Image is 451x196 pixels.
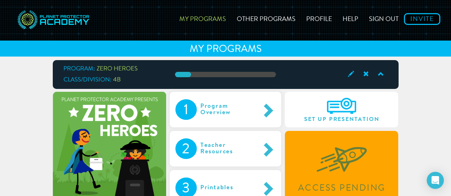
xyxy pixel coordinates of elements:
div: Teacher Resources [197,138,260,159]
img: svg+xml;base64,PD94bWwgdmVyc2lvbj0iMS4wIiBlbmNvZGluZz0idXRmLTgiPz4NCjwhLS0gR2VuZXJhdG9yOiBBZG9iZS... [16,5,91,35]
a: Invite [404,13,440,25]
div: Open Intercom Messenger [427,172,444,189]
a: Profile [301,5,337,31]
span: Class/Division: [63,77,112,83]
a: Help [337,5,364,31]
img: A6IEyHKz3Om3AAAAAElFTkSuQmCC [327,98,356,114]
div: Access Pending [286,184,397,193]
span: Program: [63,66,95,72]
img: startLevel-067b1d7070320fa55a55bc2f2caa8c2a.png [317,136,367,172]
div: 2 [175,138,197,159]
div: Program Overview [197,99,260,120]
a: Sign out [364,5,404,31]
div: 1 [175,99,197,120]
a: My Programs [174,5,231,31]
span: 4B [113,77,121,83]
span: Archive Class [358,69,373,79]
span: Set Up Presentation [291,116,393,123]
span: Collapse [373,69,388,79]
span: Edit Class [343,69,358,79]
a: Other Programs [231,5,301,31]
span: ZERO HEROES [97,66,138,72]
iframe: HelpCrunch [419,164,444,189]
